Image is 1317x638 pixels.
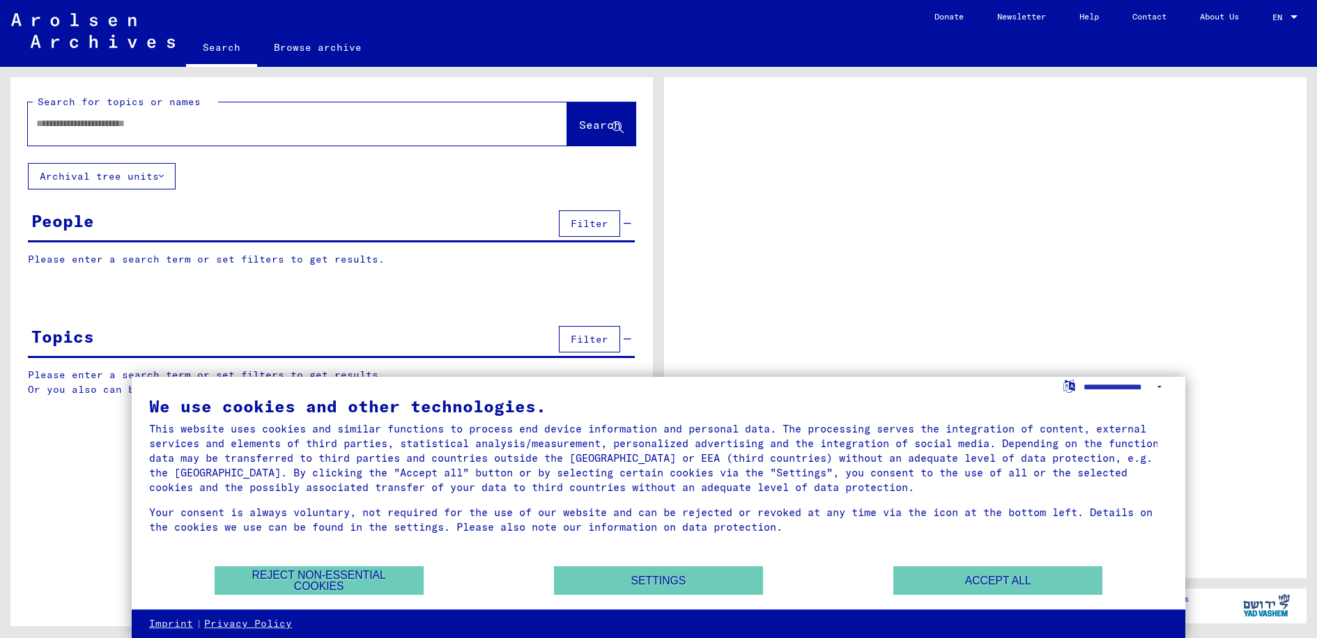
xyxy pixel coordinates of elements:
a: Privacy Policy [204,617,292,631]
p: Please enter a search term or set filters to get results. [28,252,635,267]
button: Filter [559,210,620,237]
span: EN [1272,13,1288,22]
button: Accept all [893,566,1102,595]
button: Settings [554,566,763,595]
div: We use cookies and other technologies. [149,398,1168,414]
span: Filter [571,217,608,230]
div: Your consent is always voluntary, not required for the use of our website and can be rejected or ... [149,505,1168,534]
p: Please enter a search term or set filters to get results. Or you also can browse the manually. [28,368,636,397]
span: Filter [571,333,608,345]
img: yv_logo.png [1240,588,1293,623]
mat-label: Search for topics or names [38,95,201,108]
div: This website uses cookies and similar functions to process end device information and personal da... [149,421,1168,495]
a: Imprint [149,617,193,631]
a: Search [186,31,257,67]
img: Arolsen_neg.svg [11,13,175,48]
a: Browse archive [257,31,378,64]
div: People [31,208,94,233]
div: Topics [31,324,94,349]
button: Search [567,102,636,146]
button: Filter [559,326,620,352]
button: Reject non-essential cookies [215,566,424,595]
button: Archival tree units [28,163,176,189]
span: Search [579,118,621,132]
